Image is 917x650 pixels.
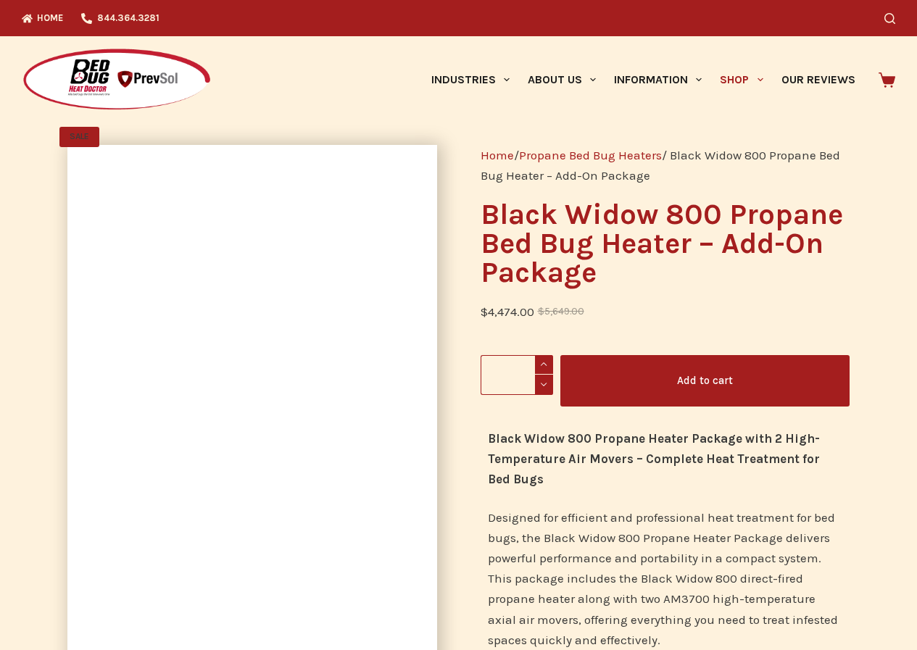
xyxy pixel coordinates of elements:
[488,507,842,649] p: Designed for efficient and professional heat treatment for bed bugs, the Black Widow 800 Propane ...
[59,127,99,147] span: SALE
[481,145,850,186] nav: Breadcrumb
[519,148,662,162] a: Propane Bed Bug Heaters
[422,36,864,123] nav: Primary
[67,321,436,336] a: Black Widow 800 propane heater bundle package with two AM3700 Axial Fans
[481,304,488,319] span: $
[481,355,553,395] input: Product quantity
[518,36,605,123] a: About Us
[538,306,584,317] bdi: 5,649.00
[772,36,864,123] a: Our Reviews
[711,36,772,123] a: Shop
[22,48,212,112] img: Prevsol/Bed Bug Heat Doctor
[884,13,895,24] button: Search
[605,36,711,123] a: Information
[422,36,518,123] a: Industries
[481,148,514,162] a: Home
[538,306,544,317] span: $
[481,200,850,287] h1: Black Widow 800 Propane Bed Bug Heater – Add-On Package
[481,304,534,319] bdi: 4,474.00
[488,431,820,486] strong: Black Widow 800 Propane Heater Package with 2 High-Temperature Air Movers – Complete Heat Treatme...
[560,355,850,407] button: Add to cart
[67,145,436,514] img: Black Widow 800 propane heater bundle package with two AM3700 Axial Fans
